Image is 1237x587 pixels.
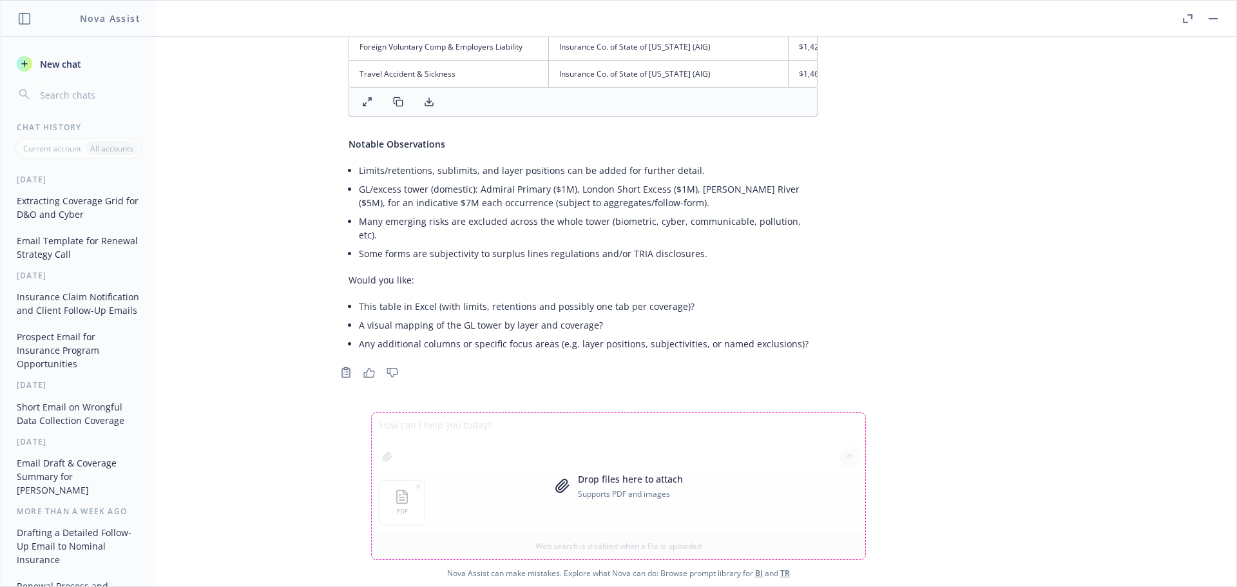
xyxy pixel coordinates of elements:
li: Limits/retentions, sublimits, and layer positions can be added for further detail. [359,161,818,180]
button: Short Email on Wrongful Data Collection Coverage [12,396,145,431]
div: [DATE] [1,270,155,281]
td: $1,425 [789,34,848,61]
button: New chat [12,52,145,75]
button: Email Draft & Coverage Summary for [PERSON_NAME] [12,452,145,501]
a: BI [755,568,763,579]
div: More than a week ago [1,506,155,517]
button: Drafting a Detailed Follow-Up Email to Nominal Insurance [12,522,145,570]
td: Insurance Co. of State of [US_STATE] (AIG) [549,34,789,61]
button: Insurance Claim Notification and Client Follow-Up Emails [12,286,145,321]
h1: Nova Assist [80,12,140,25]
span: Notable Observations [349,138,445,150]
p: Supports PDF and images [578,488,683,499]
p: Current account [23,143,81,154]
td: Foreign Voluntary Comp & Employers Liability [349,34,549,61]
p: Drop files here to attach [578,472,683,486]
input: Search chats [37,86,140,104]
div: [DATE] [1,436,155,447]
a: TR [780,568,790,579]
svg: Copy to clipboard [340,367,352,378]
td: Travel Accident & Sickness [349,61,549,88]
button: Thumbs down [382,363,403,381]
span: Nova Assist can make mistakes. Explore what Nova can do: Browse prompt library for and [6,560,1231,586]
button: Email Template for Renewal Strategy Call [12,230,145,265]
li: Some forms are subjectivity to surplus lines regulations and/or TRIA disclosures. [359,244,818,263]
li: GL/excess tower (domestic): Admiral Primary ($1M), London Short Excess ($1M), [PERSON_NAME] River... [359,180,818,212]
div: [DATE] [1,380,155,390]
p: All accounts [90,143,133,154]
button: Extracting Coverage Grid for D&O and Cyber [12,190,145,225]
button: Prospect Email for Insurance Program Opportunities [12,326,145,374]
li: A visual mapping of the GL tower by layer and coverage? [359,316,818,334]
p: Would you like: [349,273,818,287]
div: Chat History [1,122,155,133]
span: New chat [37,57,81,71]
td: Insurance Co. of State of [US_STATE] (AIG) [549,61,789,88]
li: Many emerging risks are excluded across the whole tower (biometric, cyber, communicable, pollutio... [359,212,818,244]
div: [DATE] [1,174,155,185]
li: This table in Excel (with limits, retentions and possibly one tab per coverage)? [359,297,818,316]
td: $1,467 [789,61,848,88]
li: Any additional columns or specific focus areas (e.g. layer positions, subjectivities, or named ex... [359,334,818,353]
